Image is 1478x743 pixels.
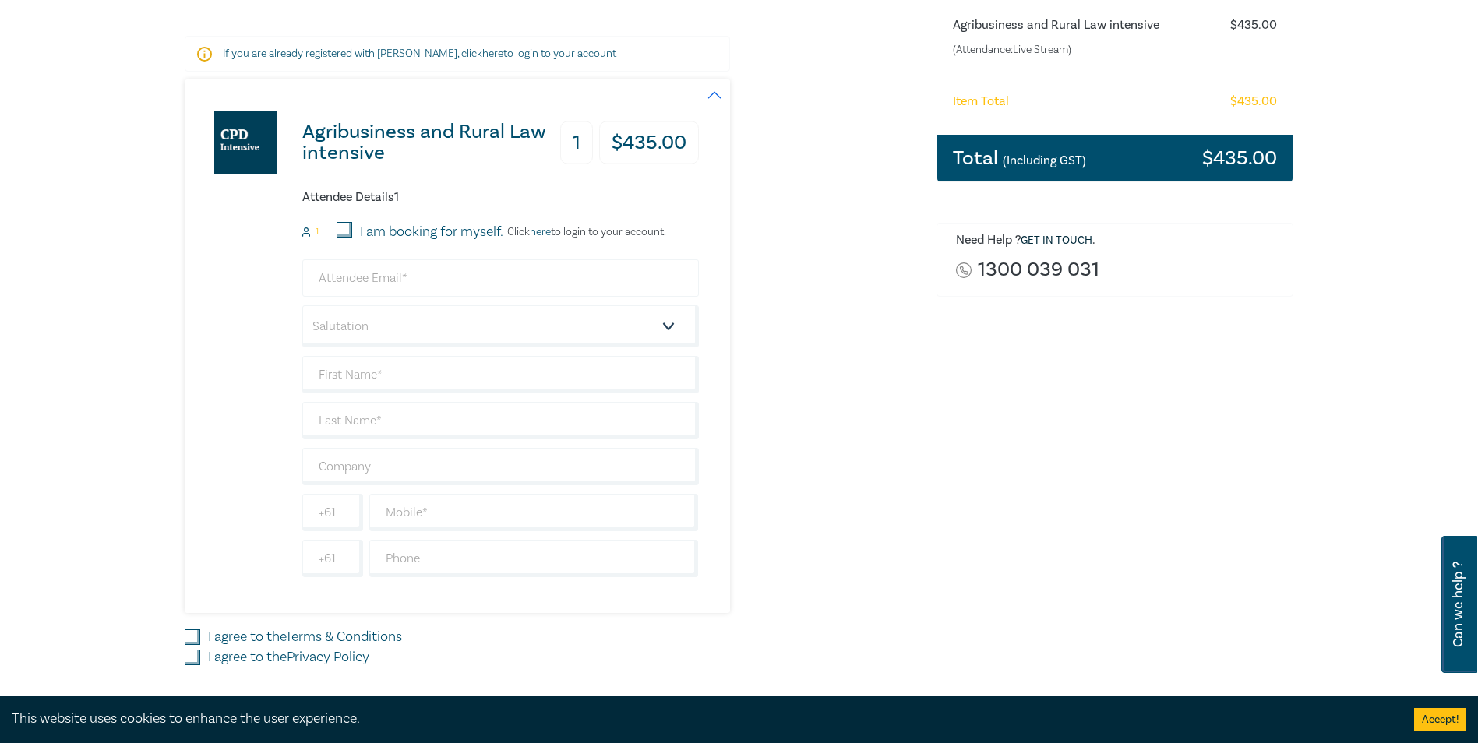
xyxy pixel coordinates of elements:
[302,402,699,439] input: Last Name*
[208,647,369,667] label: I agree to the
[214,111,277,174] img: Agribusiness and Rural Law intensive
[1202,148,1277,168] h3: $ 435.00
[530,225,551,239] a: here
[978,259,1099,280] a: 1300 039 031
[1230,18,1277,33] h6: $ 435.00
[953,42,1215,58] small: (Attendance: Live Stream )
[482,47,503,61] a: here
[316,227,319,238] small: 1
[1021,234,1092,248] a: Get in touch
[1003,153,1086,168] small: (Including GST)
[599,121,699,164] h3: $ 435.00
[369,494,699,531] input: Mobile*
[208,627,402,647] label: I agree to the
[1451,545,1466,664] span: Can we help ?
[360,222,503,242] label: I am booking for myself.
[1230,94,1277,109] h6: $ 435.00
[302,448,699,485] input: Company
[953,148,1086,168] h3: Total
[302,540,363,577] input: +61
[302,356,699,393] input: First Name*
[287,648,369,666] a: Privacy Policy
[302,259,699,297] input: Attendee Email*
[953,18,1215,33] h6: Agribusiness and Rural Law intensive
[302,190,699,205] h6: Attendee Details 1
[369,540,699,577] input: Phone
[560,121,593,164] h3: 1
[223,46,692,62] p: If you are already registered with [PERSON_NAME], click to login to your account
[1414,708,1466,731] button: Accept cookies
[503,226,666,238] p: Click to login to your account.
[285,628,402,646] a: Terms & Conditions
[956,233,1282,248] h6: Need Help ? .
[302,494,363,531] input: +61
[12,709,1391,729] div: This website uses cookies to enhance the user experience.
[302,121,559,164] h3: Agribusiness and Rural Law intensive
[953,94,1009,109] h6: Item Total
